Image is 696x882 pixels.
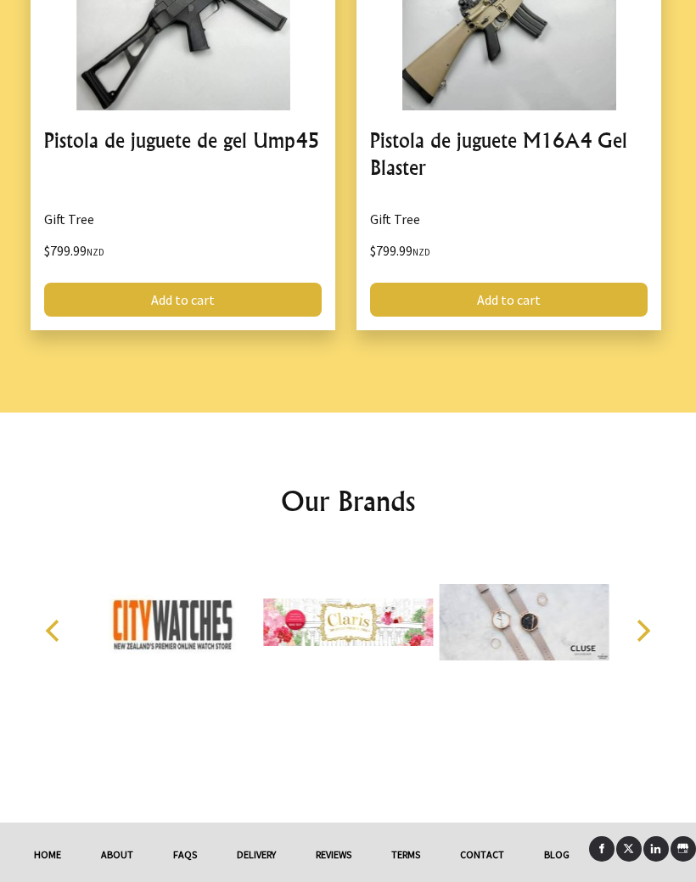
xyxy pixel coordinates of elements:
a: Contact [440,836,524,874]
h2: Our Brands [27,480,669,521]
a: Blog [524,836,589,874]
a: delivery [216,836,295,874]
img: CLARIS THE CHICEST MOUSE IN PARIS [263,559,433,686]
a: Facebook [589,836,615,862]
button: Previous [36,612,73,649]
a: Add to cart [370,283,648,317]
a: X (Twitter) [616,836,642,862]
img: Cluse [439,559,609,686]
a: HOME [14,836,81,874]
img: City Watches [87,559,257,686]
a: About [81,836,153,874]
a: Add to cart [44,283,322,317]
button: Next [623,612,660,649]
a: FAQs [153,836,216,874]
a: Terms [371,836,440,874]
a: reviews [295,836,371,874]
a: LinkedIn [643,836,669,862]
